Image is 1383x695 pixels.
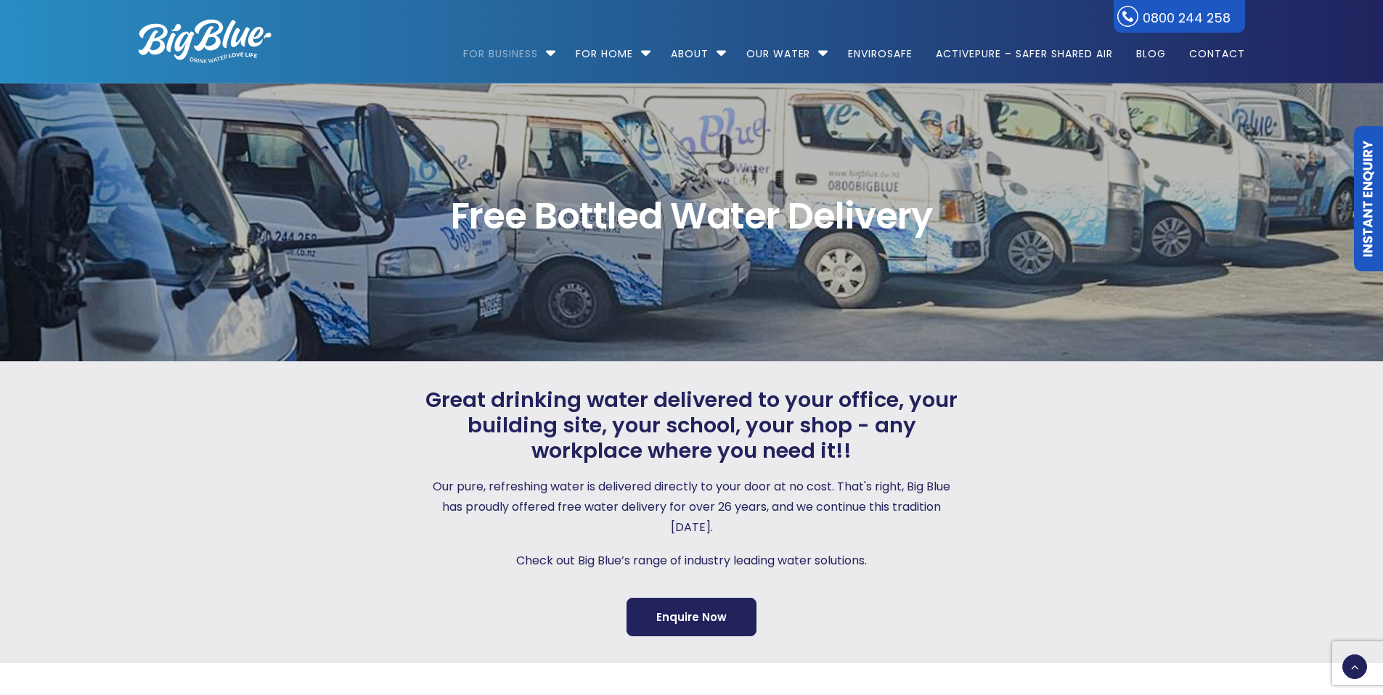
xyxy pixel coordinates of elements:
span: Great drinking water delivered to your office, your building site, your school, your shop - any w... [422,387,962,463]
iframe: Chatbot [1287,599,1363,675]
p: Our pure, refreshing water is delivered directly to your door at no cost. That's right, Big Blue ... [422,477,962,538]
a: Enquire Now [627,598,756,636]
a: Instant Enquiry [1354,126,1383,271]
p: Check out Big Blue’s range of industry leading water solutions. [422,551,962,571]
span: Free Bottled Water Delivery [139,198,1245,234]
img: logo [139,20,272,63]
